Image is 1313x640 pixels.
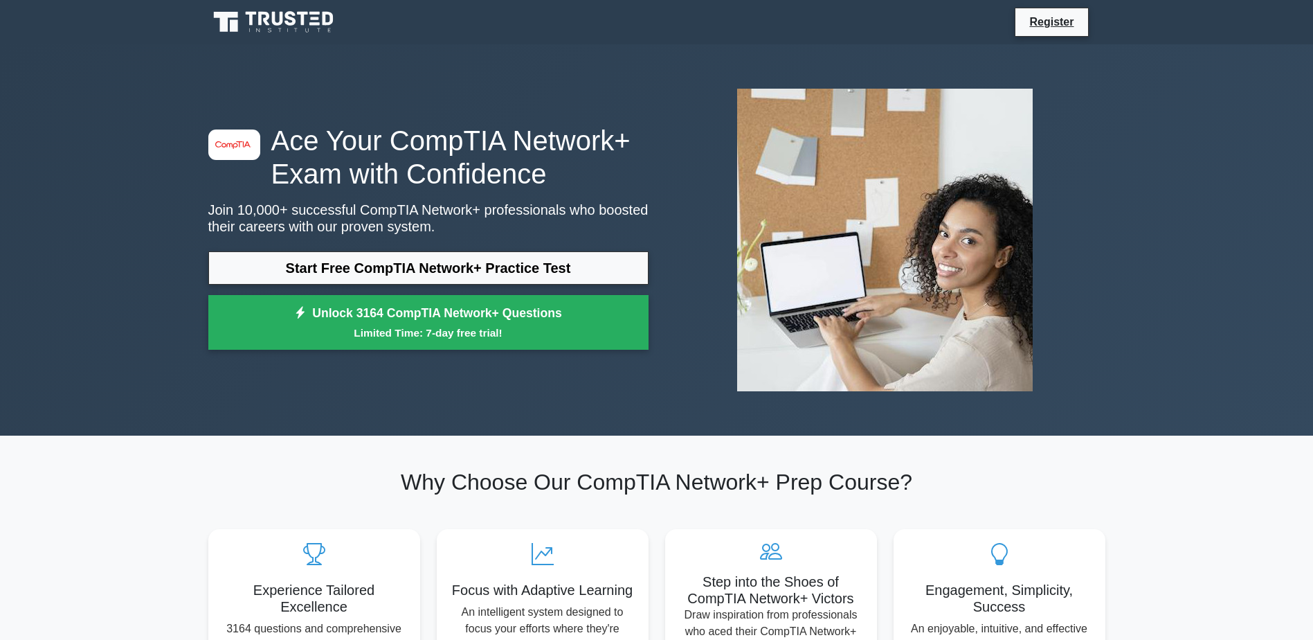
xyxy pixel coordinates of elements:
h5: Engagement, Simplicity, Success [905,582,1094,615]
h5: Experience Tailored Excellence [219,582,409,615]
a: Unlock 3164 CompTIA Network+ QuestionsLimited Time: 7-day free trial! [208,295,649,350]
p: Join 10,000+ successful CompTIA Network+ professionals who boosted their careers with our proven ... [208,202,649,235]
h2: Why Choose Our CompTIA Network+ Prep Course? [208,469,1105,495]
a: Start Free CompTIA Network+ Practice Test [208,251,649,285]
h5: Focus with Adaptive Learning [448,582,637,598]
a: Register [1021,13,1082,30]
h5: Step into the Shoes of CompTIA Network+ Victors [676,574,866,607]
small: Limited Time: 7-day free trial! [226,325,631,341]
h1: Ace Your CompTIA Network+ Exam with Confidence [208,124,649,190]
